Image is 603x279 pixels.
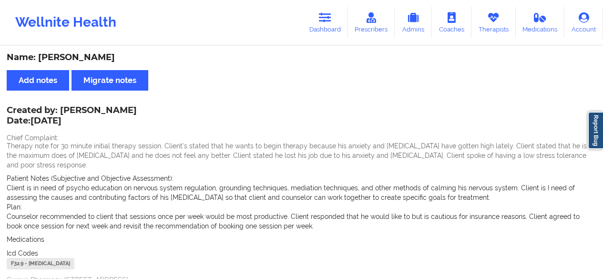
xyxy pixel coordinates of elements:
span: Icd Codes [7,249,38,257]
a: Medications [516,7,565,38]
span: Medications [7,236,44,243]
p: Therapy note for 30 minute initial therapy session. Client’s stated that he wants to begin therap... [7,141,596,170]
a: Dashboard [302,7,348,38]
div: F32.9 - [MEDICAL_DATA] [7,258,74,269]
a: Coaches [432,7,471,38]
span: Chief Complaint: [7,134,59,142]
a: Prescribers [348,7,395,38]
p: Counselor recommended to client that sessions once per week would be most productive. Client resp... [7,212,596,231]
div: Created by: [PERSON_NAME] [7,105,137,127]
span: Patient Notes (Subjective and Objective Assessment): [7,175,174,182]
div: Name: [PERSON_NAME] [7,52,596,63]
a: Account [564,7,603,38]
p: Date: [DATE] [7,115,137,127]
a: Therapists [471,7,516,38]
button: Migrate notes [72,70,148,91]
button: Add notes [7,70,69,91]
a: Report Bug [588,112,603,149]
p: Client is in need of psycho education on nervous system regulation, grounding techniques, mediati... [7,183,596,202]
a: Admins [395,7,432,38]
span: Plan: [7,203,22,211]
